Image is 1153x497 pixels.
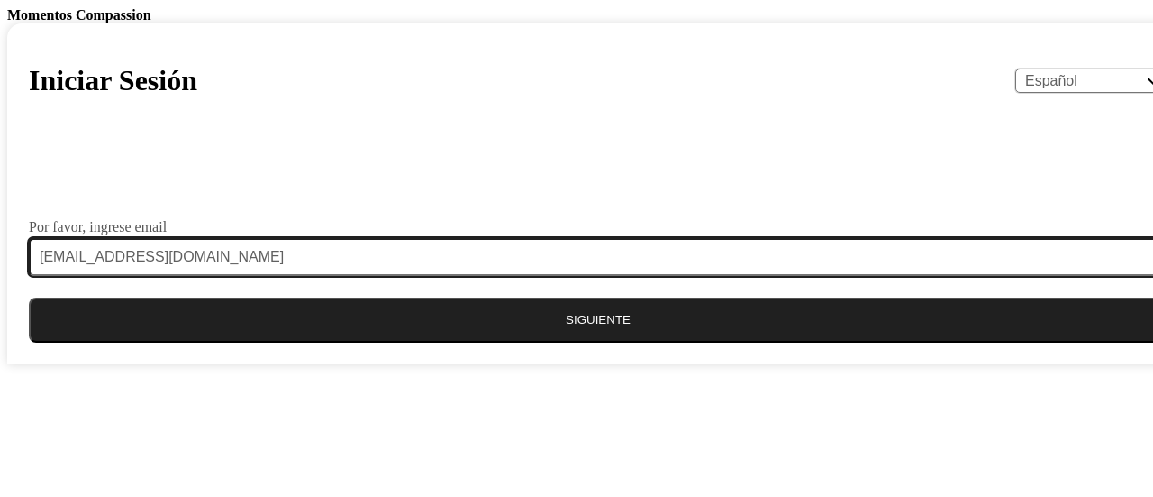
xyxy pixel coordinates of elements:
label: Por favor, ingrese email [29,220,167,235]
h1: Iniciar Sesión [29,64,197,97]
b: Momentos Compassion [7,7,151,23]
